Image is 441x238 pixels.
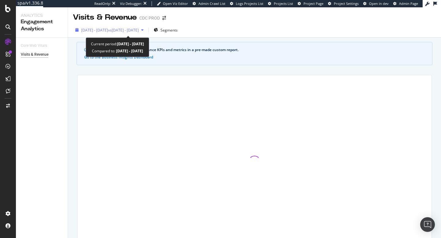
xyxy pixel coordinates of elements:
div: Core Web Vitals [21,43,47,49]
a: Visits & Revenue [21,51,63,58]
a: Open Viz Editor [157,1,188,6]
b: [DATE] - [DATE] [115,48,143,54]
span: Open in dev [369,1,389,6]
div: ReadOnly: [94,1,111,6]
span: Project Page [303,1,323,6]
span: Admin Crawl List [198,1,225,6]
div: Visits & Revenue [73,12,137,23]
span: Projects List [274,1,293,6]
div: arrow-right-arrow-left [162,16,166,20]
button: Segments [151,25,180,35]
div: Viz Debugger: [120,1,142,6]
div: Visits & Revenue [21,51,48,58]
div: info banner [77,42,432,65]
a: Open in dev [363,1,389,6]
button: [DATE] - [DATE]vs[DATE] - [DATE] [73,25,146,35]
b: [DATE] - [DATE] [117,41,144,46]
div: Analytics [21,12,63,18]
div: Current period: [91,40,144,47]
a: Projects List [268,1,293,6]
a: Logs Projects List [230,1,263,6]
span: Project Settings [334,1,359,6]
div: Compared to: [92,47,143,54]
div: CDC PROD [139,15,160,21]
span: Segments [160,28,178,33]
a: Project Page [298,1,323,6]
a: Project Settings [328,1,359,6]
span: Admin Page [399,1,418,6]
span: [DATE] - [DATE] [81,28,108,33]
span: vs [DATE] - [DATE] [108,28,139,33]
a: Admin Page [393,1,418,6]
div: Engagement Analytics [21,18,63,32]
a: Admin Crawl List [193,1,225,6]
div: Open Intercom Messenger [420,217,435,232]
span: Open Viz Editor [163,1,188,6]
a: Core Web Vitals [21,43,53,49]
span: Logs Projects List [236,1,263,6]
div: See your organic search performance KPIs and metrics in a pre-made custom report. [90,47,425,53]
button: Go to the Business Insights Dashboard [84,55,153,59]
